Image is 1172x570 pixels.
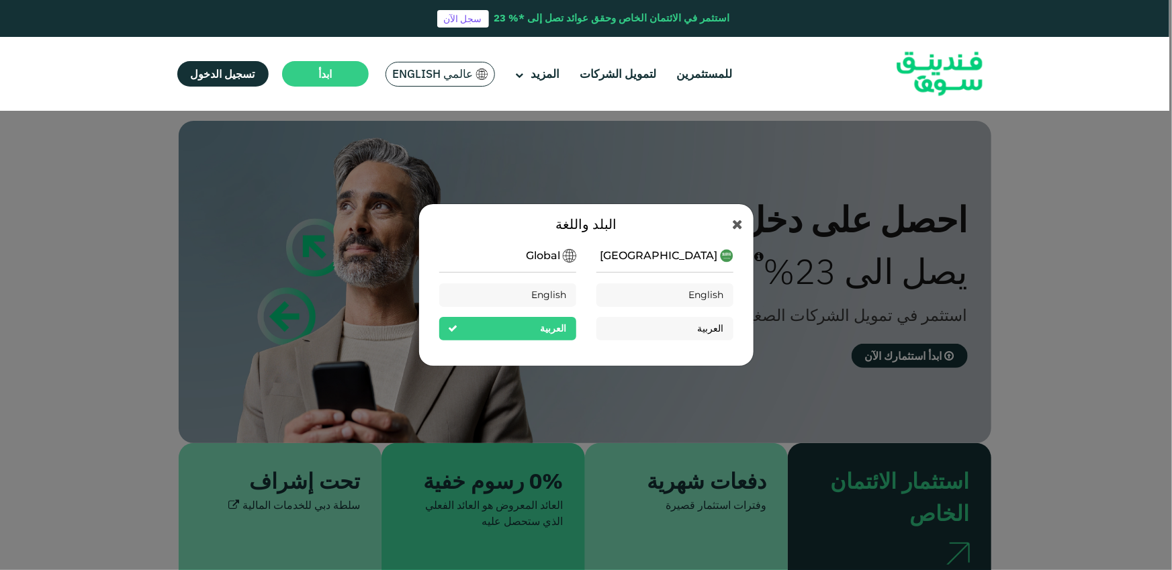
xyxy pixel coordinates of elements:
[191,67,255,81] span: تسجيل الدخول
[576,63,660,85] a: لتمويل الشركات
[563,249,576,263] img: SA Flag
[177,61,269,87] a: تسجيل الدخول
[318,67,332,81] span: ابدأ
[494,11,730,26] div: استثمر في الائتمان الخاص وحقق عوائد تصل إلى *% 23
[532,289,567,301] span: English
[689,289,724,301] span: English
[476,68,488,80] img: SA Flag
[541,322,567,334] span: العربية
[527,248,561,264] span: Global
[531,66,559,81] span: المزيد
[720,249,733,263] img: SA Flag
[673,63,735,85] a: للمستثمرين
[439,214,733,234] div: البلد واللغة
[600,248,718,264] span: [GEOGRAPHIC_DATA]
[874,40,1005,108] img: Logo
[393,66,474,82] span: عالمي English
[698,322,724,334] span: العربية
[437,10,489,28] a: سجل الآن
